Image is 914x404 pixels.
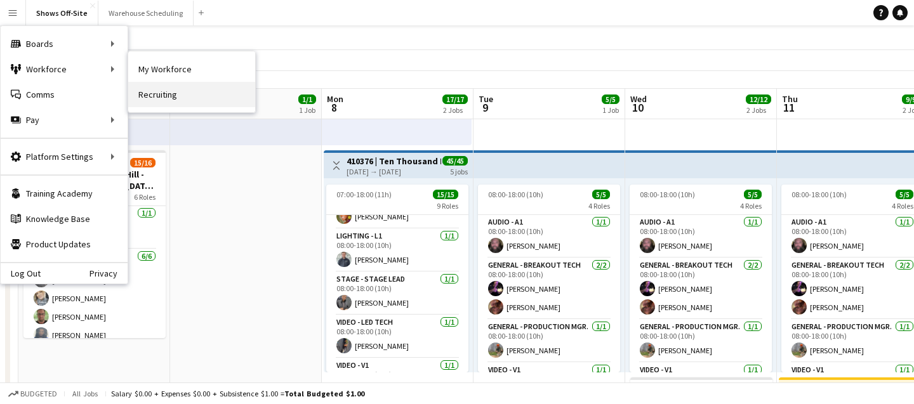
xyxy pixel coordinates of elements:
span: 9 [477,100,493,115]
span: 12/12 [746,94,771,104]
a: Recruiting [128,82,255,107]
span: 5/5 [744,190,762,199]
span: Total Budgeted $1.00 [284,389,364,398]
span: Budgeted [20,389,57,398]
app-card-role: General - Stagehand6/608:00-13:00 (5h)[PERSON_NAME][PERSON_NAME][PERSON_NAME][PERSON_NAME] [23,249,166,384]
span: 9 Roles [437,201,458,211]
div: Pay [1,107,128,133]
span: 08:00-18:00 (10h) [640,190,695,199]
button: Budgeted [6,387,59,401]
app-card-role: General - Breakout Tech2/208:00-18:00 (10h)[PERSON_NAME][PERSON_NAME] [478,258,620,320]
span: 5/5 [602,94,619,104]
app-card-role: Video - V11/108:00-18:00 (10h) [326,358,468,401]
span: 15/15 [433,190,458,199]
div: Salary $0.00 + Expenses $0.00 + Subsistence $1.00 = [111,389,364,398]
app-card-role: Stage - Stage Lead1/108:00-18:00 (10h)[PERSON_NAME] [326,272,468,315]
span: 08:00-18:00 (10h) [488,190,543,199]
span: 15/16 [130,158,156,167]
button: Shows Off-Site [26,1,98,25]
app-card-role: General - Production Mgr.1/108:00-18:00 (10h)[PERSON_NAME] [478,320,620,363]
a: My Workforce [128,56,255,82]
div: [DATE] → [DATE] [347,167,441,176]
app-job-card: 07:00-18:00 (11h)15/159 Roles[PERSON_NAME] ([PERSON_NAME]) [PERSON_NAME][PERSON_NAME]Lighting - L... [326,185,468,372]
h3: 410376 | Ten Thousand Hours - [GEOGRAPHIC_DATA] 2025 [347,155,441,167]
app-card-role: Audio - A11/108:00-18:00 (10h)[PERSON_NAME] [478,215,620,258]
span: 5/5 [896,190,913,199]
button: Warehouse Scheduling [98,1,194,25]
span: All jobs [70,389,100,398]
span: 10 [628,100,647,115]
a: Comms [1,82,128,107]
span: 45/45 [442,156,468,166]
a: Log Out [1,268,41,278]
app-job-card: 08:00-18:00 (10h)5/54 RolesAudio - A11/108:00-18:00 (10h)[PERSON_NAME]General - Breakout Tech2/20... [630,185,772,372]
div: Boards [1,31,128,56]
span: 5/5 [592,190,610,199]
span: Thu [782,93,798,105]
app-card-role: Audio - A11/108:00-18:00 (10h)[PERSON_NAME] [630,215,772,258]
app-card-role: Lighting - L11/108:00-18:00 (10h)[PERSON_NAME] [326,229,468,272]
span: Wed [630,93,647,105]
span: 4 Roles [740,201,762,211]
span: Mon [327,93,343,105]
span: Tue [479,93,493,105]
span: 6 Roles [134,192,156,202]
a: Training Academy [1,181,128,206]
a: Privacy [89,268,128,278]
app-card-role: General - Breakout Tech2/208:00-18:00 (10h)[PERSON_NAME][PERSON_NAME] [630,258,772,320]
a: Product Updates [1,231,128,257]
span: 08:00-18:00 (10h) [791,190,847,199]
div: Platform Settings [1,144,128,169]
app-job-card: 08:00-18:00 (10h)5/54 RolesAudio - A11/108:00-18:00 (10h)[PERSON_NAME]General - Breakout Tech2/20... [478,185,620,372]
span: 1/1 [298,94,316,104]
div: 1 Job [299,105,315,115]
a: Knowledge Base [1,206,128,231]
span: 4 Roles [892,201,913,211]
span: 4 Roles [588,201,610,211]
span: 07:00-18:00 (11h) [336,190,392,199]
div: 1 Job [602,105,619,115]
app-card-role: Video - LED Tech1/108:00-18:00 (10h)[PERSON_NAME] [326,315,468,358]
div: Workforce [1,56,128,82]
span: 8 [325,100,343,115]
span: 17/17 [442,94,468,104]
app-card-role: General - Production Mgr.1/108:00-18:00 (10h)[PERSON_NAME] [630,320,772,363]
div: 5 jobs [450,166,468,176]
div: 2 Jobs [746,105,771,115]
span: 11 [780,100,798,115]
div: 2 Jobs [443,105,467,115]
